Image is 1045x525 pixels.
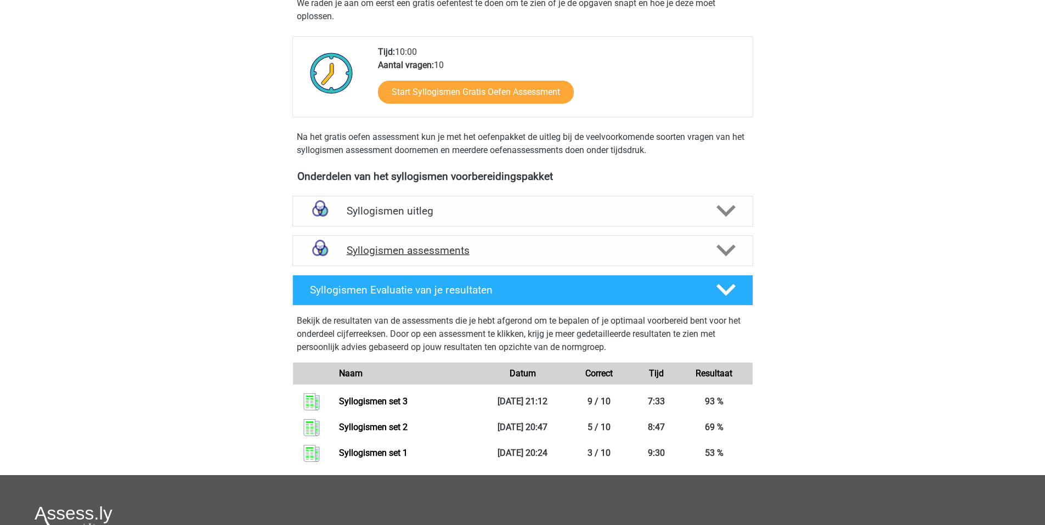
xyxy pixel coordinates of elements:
[378,81,574,104] a: Start Syllogismen Gratis Oefen Assessment
[484,367,561,380] div: Datum
[339,422,408,432] a: Syllogismen set 2
[292,131,753,157] div: Na het gratis oefen assessment kun je met het oefenpakket de uitleg bij de veelvoorkomende soorte...
[288,196,758,227] a: uitleg Syllogismen uitleg
[297,314,749,354] p: Bekijk de resultaten van de assessments die je hebt afgerond om te bepalen of je optimaal voorber...
[306,197,334,225] img: syllogismen uitleg
[331,367,484,380] div: Naam
[347,244,699,257] h4: Syllogismen assessments
[378,47,395,57] b: Tijd:
[306,236,334,264] img: syllogismen assessments
[297,170,748,183] h4: Onderdelen van het syllogismen voorbereidingspakket
[561,367,637,380] div: Correct
[378,60,434,70] b: Aantal vragen:
[288,275,758,306] a: Syllogismen Evaluatie van je resultaten
[339,448,408,458] a: Syllogismen set 1
[637,367,676,380] div: Tijd
[339,396,408,407] a: Syllogismen set 3
[304,46,359,100] img: Klok
[347,205,699,217] h4: Syllogismen uitleg
[288,235,758,266] a: assessments Syllogismen assessments
[370,46,752,117] div: 10:00 10
[310,284,699,296] h4: Syllogismen Evaluatie van je resultaten
[676,367,753,380] div: Resultaat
